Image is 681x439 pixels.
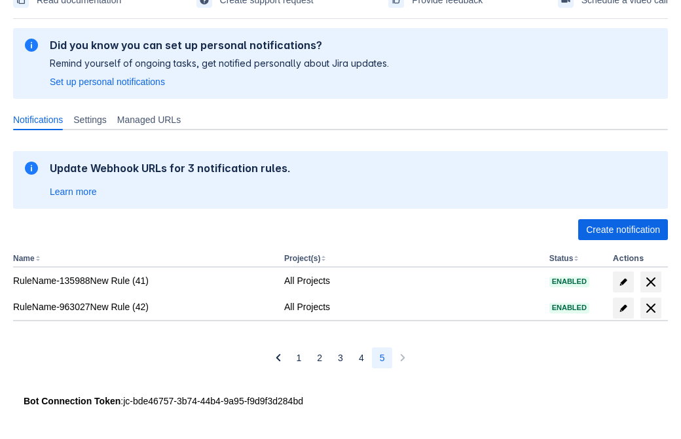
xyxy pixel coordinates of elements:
span: Managed URLs [117,113,181,126]
span: Notifications [13,113,63,126]
button: Create notification [578,219,668,240]
span: edit [618,303,629,313]
span: Enabled [549,304,589,311]
span: Settings [73,113,107,126]
span: Create notification [586,219,660,240]
span: information [24,37,39,53]
span: Enabled [549,278,589,285]
strong: Bot Connection Token [24,396,120,406]
h2: Did you know you can set up personal notifications? [50,39,389,52]
h2: Update Webhook URLs for 3 notification rules. [50,162,291,175]
button: Page 4 [351,347,372,368]
span: information [24,160,39,176]
button: Status [549,254,574,263]
span: delete [643,300,659,316]
nav: Pagination [268,347,414,368]
span: 5 [380,347,385,368]
div: RuleName-135988New Rule (41) [13,274,274,287]
a: Set up personal notifications [50,75,165,88]
button: Page 3 [330,347,351,368]
a: Learn more [50,185,97,198]
span: 2 [317,347,322,368]
p: Remind yourself of ongoing tasks, get notified personally about Jira updates. [50,57,389,70]
button: Name [13,254,35,263]
span: 3 [338,347,343,368]
button: Page 1 [289,347,310,368]
span: 4 [359,347,364,368]
div: RuleName-963027New Rule (42) [13,300,274,313]
button: Page 5 [372,347,393,368]
span: edit [618,277,629,287]
button: Project(s) [284,254,320,263]
th: Actions [608,251,668,268]
button: Page 2 [309,347,330,368]
div: All Projects [284,274,539,287]
span: delete [643,274,659,290]
button: Previous [268,347,289,368]
div: : jc-bde46757-3b74-44b4-9a95-f9d9f3d284bd [24,395,657,408]
span: 1 [297,347,302,368]
div: All Projects [284,300,539,313]
button: Next [392,347,413,368]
